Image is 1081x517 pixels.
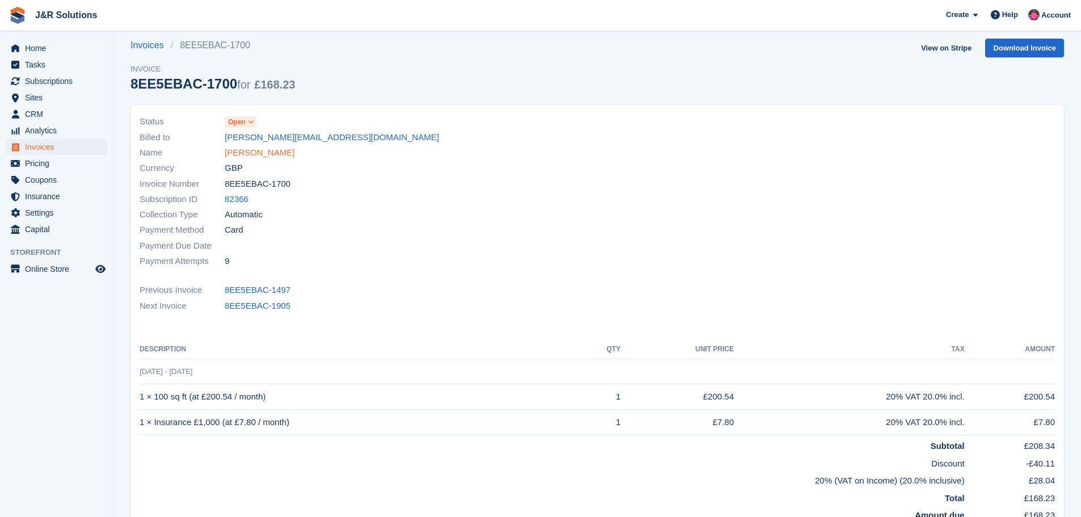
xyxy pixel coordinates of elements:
th: Amount [965,341,1055,359]
span: Invoice Number [140,178,225,191]
span: Settings [25,205,93,221]
span: Sites [25,90,93,106]
span: Card [225,224,243,237]
span: Capital [25,221,93,237]
a: menu [6,155,107,171]
a: [PERSON_NAME] [225,146,295,159]
strong: Subtotal [931,441,965,451]
a: Download Invoice [985,39,1064,57]
span: Home [25,40,93,56]
a: menu [6,139,107,155]
td: £208.34 [965,435,1055,453]
span: Help [1002,9,1018,20]
span: [DATE] - [DATE] [140,367,192,376]
span: Previous Invoice [140,284,225,297]
a: menu [6,205,107,221]
span: Create [946,9,969,20]
a: 8EE5EBAC-1497 [225,284,291,297]
span: £168.23 [254,78,295,91]
span: Payment Due Date [140,239,225,253]
td: 1 × 100 sq ft (at £200.54 / month) [140,384,579,410]
a: menu [6,40,107,56]
div: 20% VAT 20.0% incl. [734,416,964,429]
td: £168.23 [965,487,1055,505]
span: for [237,78,250,91]
a: 82366 [225,193,249,206]
span: CRM [25,106,93,122]
span: Name [140,146,225,159]
span: Payment Method [140,224,225,237]
th: Unit Price [621,341,734,359]
span: Subscription ID [140,193,225,206]
td: £7.80 [965,410,1055,435]
a: [PERSON_NAME][EMAIL_ADDRESS][DOMAIN_NAME] [225,131,439,144]
a: menu [6,123,107,138]
span: Billed to [140,131,225,144]
span: Next Invoice [140,300,225,313]
strong: Total [945,493,965,503]
a: menu [6,57,107,73]
th: Description [140,341,579,359]
span: GBP [225,162,243,175]
a: 8EE5EBAC-1905 [225,300,291,313]
td: £200.54 [965,384,1055,410]
td: 1 [579,410,620,435]
span: Collection Type [140,208,225,221]
td: £28.04 [965,470,1055,487]
td: -£40.11 [965,453,1055,470]
span: Subscriptions [25,73,93,89]
span: Storefront [10,247,113,258]
a: Preview store [94,262,107,276]
a: Open [225,115,256,128]
a: Invoices [131,39,171,52]
a: menu [6,90,107,106]
td: 1 × Insurance £1,000 (at £7.80 / month) [140,410,579,435]
a: menu [6,221,107,237]
span: Analytics [25,123,93,138]
img: stora-icon-8386f47178a22dfd0bd8f6a31ec36ba5ce8667c1dd55bd0f319d3a0aa187defe.svg [9,7,26,24]
a: View on Stripe [916,39,976,57]
a: menu [6,188,107,204]
span: Open [228,117,246,127]
td: £7.80 [621,410,734,435]
a: menu [6,261,107,277]
td: £200.54 [621,384,734,410]
div: 8EE5EBAC-1700 [131,76,295,91]
td: Discount [140,453,965,470]
a: menu [6,172,107,188]
nav: breadcrumbs [131,39,295,52]
span: Invoice [131,64,295,75]
span: Status [140,115,225,128]
th: QTY [579,341,620,359]
span: Payment Attempts [140,255,225,268]
div: 20% VAT 20.0% incl. [734,390,964,403]
a: menu [6,106,107,122]
a: menu [6,73,107,89]
img: Julie Morgan [1028,9,1040,20]
span: Coupons [25,172,93,188]
td: 1 [579,384,620,410]
th: Tax [734,341,964,359]
span: 9 [225,255,229,268]
td: 20% (VAT on Income) (20.0% inclusive) [140,470,965,487]
span: Online Store [25,261,93,277]
span: 8EE5EBAC-1700 [225,178,291,191]
span: Currency [140,162,225,175]
span: Insurance [25,188,93,204]
span: Pricing [25,155,93,171]
span: Account [1041,10,1071,21]
span: Automatic [225,208,263,221]
span: Tasks [25,57,93,73]
span: Invoices [25,139,93,155]
a: J&R Solutions [31,6,102,24]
